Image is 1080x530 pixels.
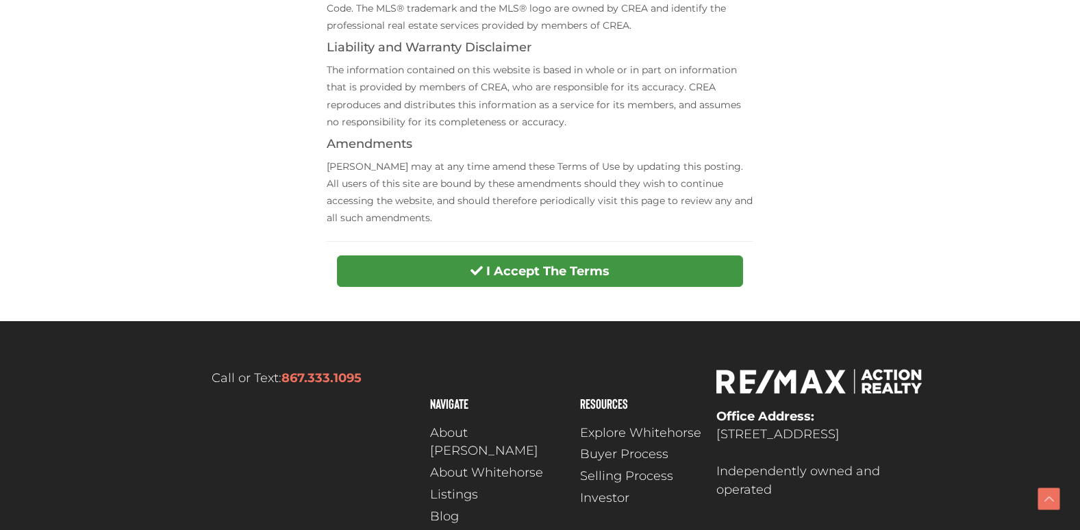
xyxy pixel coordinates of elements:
a: Selling Process [580,467,703,485]
a: Blog [430,507,566,526]
a: Explore Whitehorse [580,424,703,442]
a: Listings [430,485,566,504]
span: Blog [430,507,459,526]
h4: Liability and Warranty Disclaimer [327,41,753,55]
span: Selling Process [580,467,673,485]
p: [PERSON_NAME] may at any time amend these Terms of Use by updating this posting. All users of thi... [327,158,753,227]
button: I Accept The Terms [337,255,743,287]
span: Explore Whitehorse [580,424,701,442]
span: Buyer Process [580,445,668,464]
p: [STREET_ADDRESS] Independently owned and operated [716,407,923,499]
a: About Whitehorse [430,464,566,482]
h4: Navigate [430,396,566,410]
h4: Resources [580,396,703,410]
a: 867.333.1095 [281,370,362,386]
a: Buyer Process [580,445,703,464]
strong: Office Address: [716,409,814,424]
h4: Amendments [327,138,753,151]
strong: I Accept The Terms [486,264,610,279]
p: The information contained on this website is based in whole or in part on information that is pro... [327,62,753,131]
p: Call or Text: [157,369,417,388]
a: About [PERSON_NAME] [430,424,566,461]
a: Investor [580,489,703,507]
span: Investor [580,489,629,507]
span: Listings [430,485,478,504]
span: About Whitehorse [430,464,543,482]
